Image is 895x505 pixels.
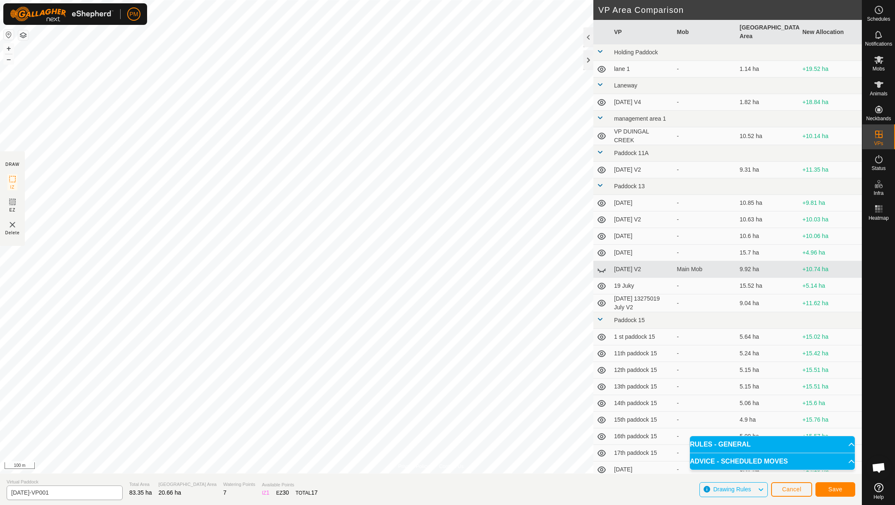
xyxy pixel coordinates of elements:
[677,165,733,174] div: -
[870,91,888,96] span: Animals
[130,10,138,19] span: PM
[611,211,674,228] td: [DATE] V2
[677,449,733,457] div: -
[799,211,862,228] td: +10.03 ha
[862,480,895,503] a: Help
[690,441,751,448] span: RULES - GENERAL
[262,488,269,497] div: IZ
[736,428,799,445] td: 5.09 ha
[611,278,674,294] td: 19 Juky
[614,82,637,89] span: Laneway
[799,329,862,345] td: +15.02 ha
[611,395,674,412] td: 14th paddock 15
[828,486,842,493] span: Save
[677,265,733,274] div: Main Mob
[611,294,674,312] td: [DATE] 13275019 July V2
[799,345,862,362] td: +15.42 ha
[677,248,733,257] div: -
[223,489,227,496] span: 7
[611,127,674,145] td: VP DUINGAL CREEK
[736,127,799,145] td: 10.52 ha
[799,20,862,44] th: New Allocation
[674,20,737,44] th: Mob
[611,329,674,345] td: 1 st paddock 15
[868,216,889,221] span: Heatmap
[799,245,862,261] td: +4.96 ha
[611,94,674,111] td: [DATE] V4
[311,489,318,496] span: 17
[799,362,862,379] td: +15.51 ha
[677,282,733,290] div: -
[736,20,799,44] th: [GEOGRAPHIC_DATA] Area
[677,98,733,107] div: -
[283,489,289,496] span: 30
[736,195,799,211] td: 10.85 ha
[611,428,674,445] td: 16th paddock 15
[677,333,733,341] div: -
[866,116,891,121] span: Neckbands
[871,166,885,171] span: Status
[266,489,270,496] span: 1
[398,463,429,470] a: Privacy Policy
[677,432,733,441] div: -
[677,132,733,141] div: -
[677,215,733,224] div: -
[736,261,799,278] td: 9.92 ha
[873,495,884,500] span: Help
[18,30,28,40] button: Map Layers
[159,481,217,488] span: [GEOGRAPHIC_DATA] Area
[677,366,733,374] div: -
[611,245,674,261] td: [DATE]
[10,184,15,190] span: IZ
[5,161,19,168] div: DRAW
[736,211,799,228] td: 10.63 ha
[611,261,674,278] td: [DATE] V2
[782,486,801,493] span: Cancel
[713,486,751,493] span: Drawing Rules
[677,465,733,474] div: -
[677,299,733,308] div: -
[799,127,862,145] td: +10.14 ha
[611,412,674,428] td: 15th paddock 15
[736,329,799,345] td: 5.64 ha
[611,461,674,478] td: [DATE]
[799,162,862,178] td: +11.35 ha
[677,232,733,240] div: -
[736,162,799,178] td: 9.31 ha
[799,261,862,278] td: +10.74 ha
[736,228,799,245] td: 10.6 ha
[799,428,862,445] td: +15.57 ha
[276,488,289,497] div: EZ
[690,453,855,470] p-accordion-header: ADVICE - SCHEDULED MOVES
[7,220,17,230] img: VP
[736,61,799,78] td: 1.14 ha
[614,150,648,156] span: Paddock 11A
[799,61,862,78] td: +19.52 ha
[439,463,464,470] a: Contact Us
[736,412,799,428] td: 4.9 ha
[611,20,674,44] th: VP
[4,30,14,40] button: Reset Map
[736,362,799,379] td: 5.15 ha
[874,141,883,146] span: VPs
[799,294,862,312] td: +11.62 ha
[295,488,317,497] div: TOTAL
[799,412,862,428] td: +15.76 ha
[815,482,855,497] button: Save
[736,294,799,312] td: 9.04 ha
[611,162,674,178] td: [DATE] V2
[677,415,733,424] div: -
[677,65,733,73] div: -
[129,489,152,496] span: 83.35 ha
[771,482,812,497] button: Cancel
[129,481,152,488] span: Total Area
[736,94,799,111] td: 1.82 ha
[677,399,733,408] div: -
[799,94,862,111] td: +18.84 ha
[7,478,123,486] span: Virtual Paddock
[611,362,674,379] td: 12th paddock 15
[736,345,799,362] td: 5.24 ha
[159,489,181,496] span: 20.66 ha
[5,230,20,236] span: Delete
[736,395,799,412] td: 5.06 ha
